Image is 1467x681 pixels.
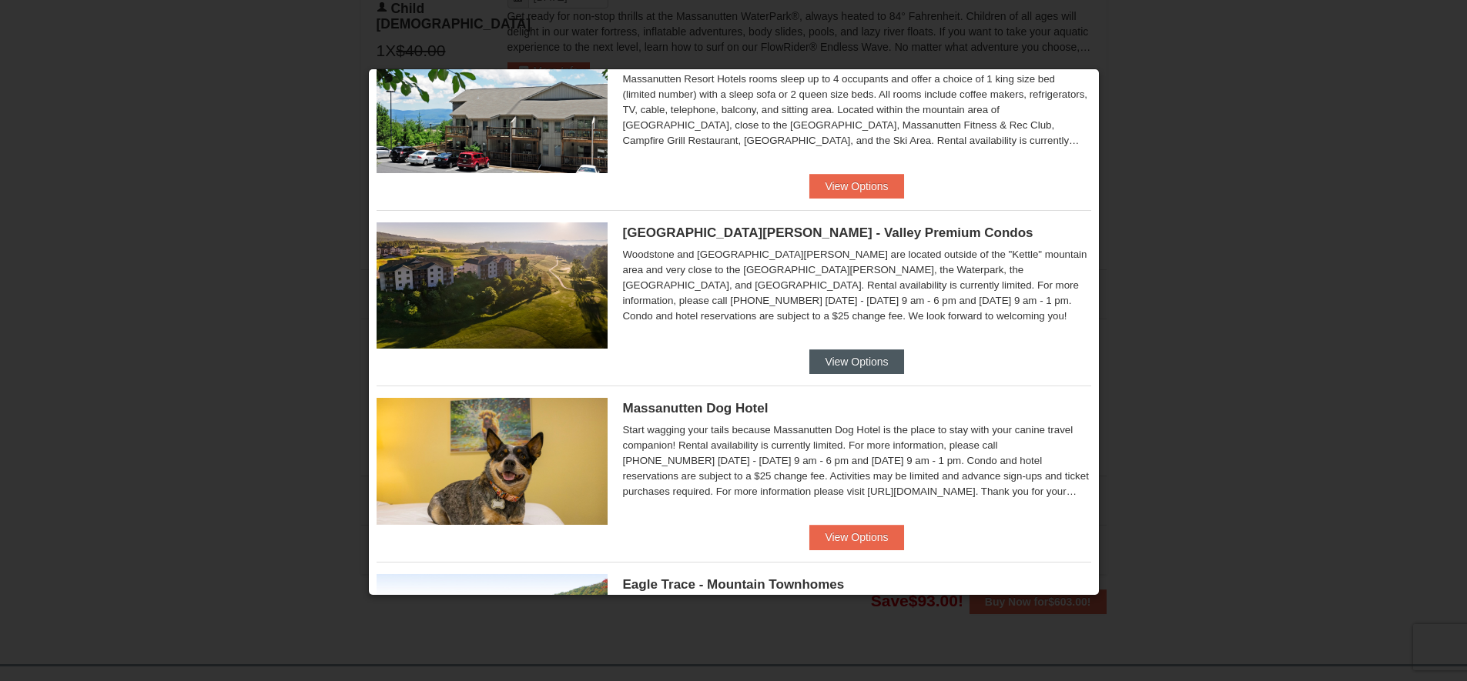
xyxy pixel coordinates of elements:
img: 19219026-1-e3b4ac8e.jpg [377,47,608,173]
button: View Options [809,349,903,374]
div: Start wagging your tails because Massanutten Dog Hotel is the place to stay with your canine trav... [623,422,1091,499]
div: Massanutten Resort Hotels rooms sleep up to 4 occupants and offer a choice of 1 king size bed (li... [623,72,1091,149]
span: Massanutten Dog Hotel [623,401,769,416]
span: Eagle Trace - Mountain Townhomes [623,577,845,592]
span: [GEOGRAPHIC_DATA][PERSON_NAME] - Valley Premium Condos [623,225,1033,240]
button: View Options [809,525,903,549]
img: 19219041-4-ec11c166.jpg [377,222,608,349]
img: 27428181-5-81c892a3.jpg [377,398,608,524]
div: Woodstone and [GEOGRAPHIC_DATA][PERSON_NAME] are located outside of the "Kettle" mountain area an... [623,247,1091,324]
button: View Options [809,174,903,199]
